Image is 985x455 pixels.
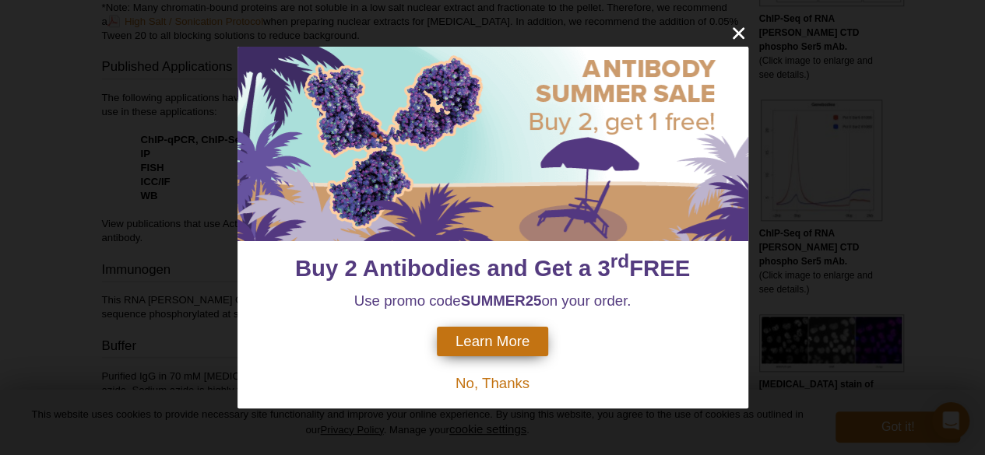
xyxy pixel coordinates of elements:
[461,292,542,309] strong: SUMMER25
[729,23,748,43] button: close
[610,251,629,272] sup: rd
[354,292,631,309] span: Use promo code on your order.
[456,375,529,391] span: No, Thanks
[295,255,690,281] span: Buy 2 Antibodies and Get a 3 FREE
[456,333,529,350] span: Learn More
